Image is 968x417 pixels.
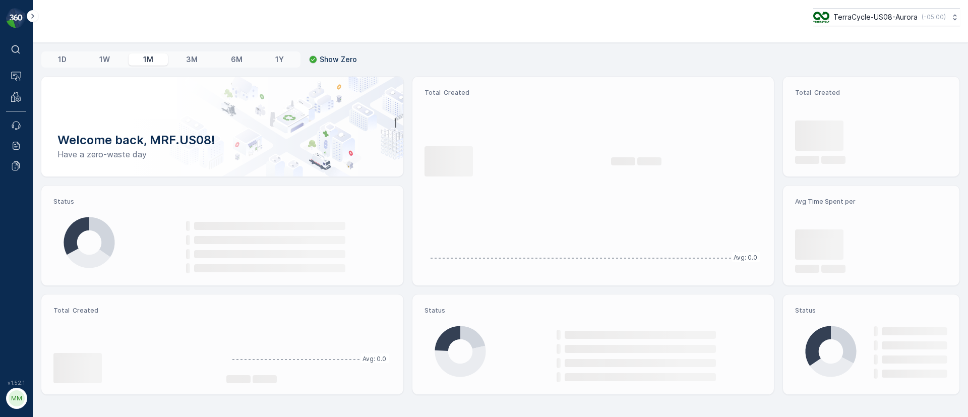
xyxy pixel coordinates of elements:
img: logo [6,8,26,28]
p: 1D [58,54,67,65]
button: TerraCycle-US08-Aurora(-05:00) [813,8,960,26]
p: 1M [143,54,153,65]
p: Total Created [53,307,218,315]
p: Show Zero [320,54,357,65]
img: image_ci7OI47.png [813,12,829,23]
p: 1W [99,54,110,65]
p: Status [795,307,947,315]
p: 3M [186,54,198,65]
p: Total Created [425,89,762,97]
p: Status [425,307,762,315]
p: Welcome back, MRF.US08! [57,132,387,148]
span: v 1.52.1 [6,380,26,386]
p: 6M [231,54,243,65]
p: ( -05:00 ) [922,13,946,21]
p: Total Created [795,89,947,97]
p: Avg Time Spent per [795,198,947,206]
p: Status [53,198,391,206]
div: MM [9,390,25,406]
p: Have a zero-waste day [57,148,387,160]
p: 1Y [275,54,284,65]
button: MM [6,388,26,409]
p: TerraCycle-US08-Aurora [833,12,918,22]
